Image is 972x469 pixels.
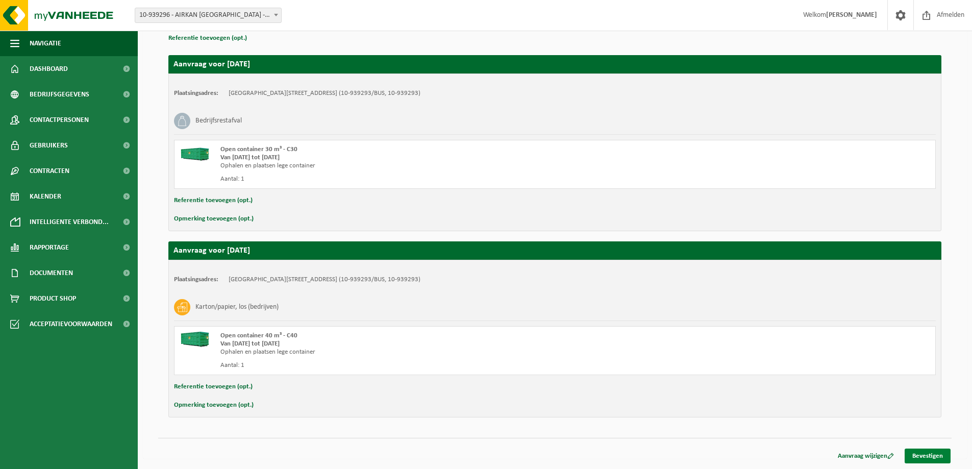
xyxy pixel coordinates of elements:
strong: Plaatsingsadres: [174,90,218,96]
strong: Van [DATE] tot [DATE] [220,154,280,161]
button: Referentie toevoegen (opt.) [168,32,247,45]
strong: [PERSON_NAME] [826,11,877,19]
h3: Karton/papier, los (bedrijven) [195,299,279,315]
span: Intelligente verbond... [30,209,109,235]
button: Opmerking toevoegen (opt.) [174,399,254,412]
strong: Aanvraag voor [DATE] [173,246,250,255]
span: Navigatie [30,31,61,56]
div: Aantal: 1 [220,361,596,369]
button: Referentie toevoegen (opt.) [174,194,253,207]
span: Dashboard [30,56,68,82]
span: Contracten [30,158,69,184]
strong: Aanvraag voor [DATE] [173,60,250,68]
img: HK-XC-30-GN-00.png [180,145,210,161]
span: Acceptatievoorwaarden [30,311,112,337]
div: Aantal: 1 [220,175,596,183]
span: Product Shop [30,286,76,311]
span: Kalender [30,184,61,209]
td: [GEOGRAPHIC_DATA][STREET_ADDRESS] (10-939293/BUS, 10-939293) [229,89,420,97]
span: Contactpersonen [30,107,89,133]
div: Ophalen en plaatsen lege container [220,162,596,170]
span: Bedrijfsgegevens [30,82,89,107]
a: Aanvraag wijzigen [830,449,902,463]
span: Rapportage [30,235,69,260]
button: Opmerking toevoegen (opt.) [174,212,254,226]
button: Referentie toevoegen (opt.) [174,380,253,393]
span: Open container 40 m³ - C40 [220,332,297,339]
strong: Plaatsingsadres: [174,276,218,283]
h3: Bedrijfsrestafval [195,113,242,129]
div: Ophalen en plaatsen lege container [220,348,596,356]
span: Documenten [30,260,73,286]
span: Open container 30 m³ - C30 [220,146,297,153]
td: [GEOGRAPHIC_DATA][STREET_ADDRESS] (10-939293/BUS, 10-939293) [229,276,420,284]
span: Gebruikers [30,133,68,158]
span: 10-939296 - AIRKAN NV - OUDENAARDE [135,8,282,23]
a: Bevestigen [905,449,951,463]
img: HK-XC-40-GN-00.png [180,332,210,347]
strong: Van [DATE] tot [DATE] [220,340,280,347]
span: 10-939296 - AIRKAN NV - OUDENAARDE [135,8,281,22]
